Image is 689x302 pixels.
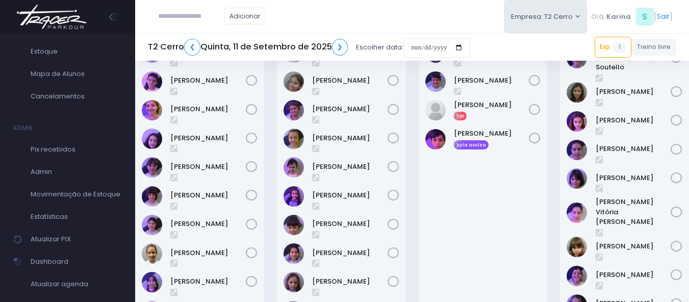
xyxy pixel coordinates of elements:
img: Martina Fernandes Grimaldi [142,215,162,235]
img: Manuela Santos [284,186,304,207]
span: Movimentação de Estoque [31,188,122,201]
div: Escolher data: [148,36,470,59]
a: [PERSON_NAME] [170,75,246,86]
img: Maria Ribeiro Martins [284,215,304,235]
a: [PERSON_NAME] [312,75,388,86]
span: Atualizar agenda [31,278,122,291]
a: [PERSON_NAME] [454,129,529,139]
img: Isabel Silveira Chulam [284,129,304,149]
a: [PERSON_NAME] [312,133,388,143]
span: S [636,8,654,26]
img: Maria Vitória Silva Moura [567,203,587,223]
span: Mapa de Alunos [31,67,122,81]
img: Nina Carletto Barbosa [567,237,587,257]
a: [PERSON_NAME] [170,133,246,143]
a: [PERSON_NAME] [170,190,246,200]
img: Maria Clara Frateschi [142,157,162,178]
img: Luisa Tomchinsky Montezano [567,111,587,132]
img: Isabela de Brito Moffa [142,129,162,149]
img: Isabel Amado [284,100,304,120]
a: [PERSON_NAME] [170,276,246,287]
h5: T2 Cerro Quinta, 11 de Setembro de 2025 [148,39,348,56]
span: Estoque [31,45,122,58]
a: Adicionar [224,8,266,24]
a: [PERSON_NAME] [312,104,388,114]
img: Sofia John [567,266,587,286]
a: [PERSON_NAME] [312,162,388,172]
a: [PERSON_NAME] [170,104,246,114]
img: Julia Merlino Donadell [284,157,304,178]
span: Admin [31,165,122,179]
a: [PERSON_NAME] [596,270,671,280]
a: [PERSON_NAME] [596,173,671,183]
a: [PERSON_NAME] [596,87,671,97]
a: [PERSON_NAME] [170,162,246,172]
a: Treino livre [631,39,677,56]
a: [PERSON_NAME] [312,219,388,229]
a: [PERSON_NAME] [312,248,388,258]
span: Olá, [591,12,605,22]
span: Aula avulsa [454,140,489,149]
img: Nina Elias [142,272,162,292]
span: Cancelamentos [31,90,122,103]
span: Karina [606,12,631,22]
a: [PERSON_NAME] [170,248,246,258]
img: Heloísa Amado [284,71,304,92]
img: Rafael Reis [425,100,446,120]
a: [PERSON_NAME] [596,241,671,251]
img: Marina Árju Aragão Abreu [284,243,304,264]
a: [PERSON_NAME] [312,276,388,287]
img: Clara Guimaraes Kron [142,71,162,92]
a: [PERSON_NAME] [170,219,246,229]
span: Dashboard [31,255,122,268]
a: [PERSON_NAME] [454,100,529,110]
a: [PERSON_NAME] [596,115,671,125]
img: Samuel Bigaton [425,129,446,149]
a: [PERSON_NAME] [454,75,529,86]
a: [PERSON_NAME] [596,144,671,154]
a: ❮ [184,39,200,56]
img: Maya Viana [142,243,162,264]
span: Atualizar PIX [31,233,122,246]
img: Mariana Abramo [142,186,162,207]
a: Exp1 [595,37,631,57]
a: Sair [657,11,670,22]
span: Pix recebidos [31,143,122,156]
div: [ ] [587,5,676,28]
a: [PERSON_NAME] [312,190,388,200]
h4: Admin [13,118,33,138]
span: Estatísticas [31,210,122,223]
span: 1 [614,41,626,54]
img: Malu Bernardes [567,168,587,189]
img: Maya Ribeiro Martins [284,272,304,292]
a: ❯ [332,39,348,56]
a: [PERSON_NAME] Vitória [PERSON_NAME] [596,197,671,227]
img: Luzia Rolfini Fernandes [567,140,587,160]
img: Gabriela Libardi Galesi Bernardo [142,100,162,120]
img: Otto Guimarães Krön [425,71,446,92]
img: Julia de Campos Munhoz [567,82,587,103]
